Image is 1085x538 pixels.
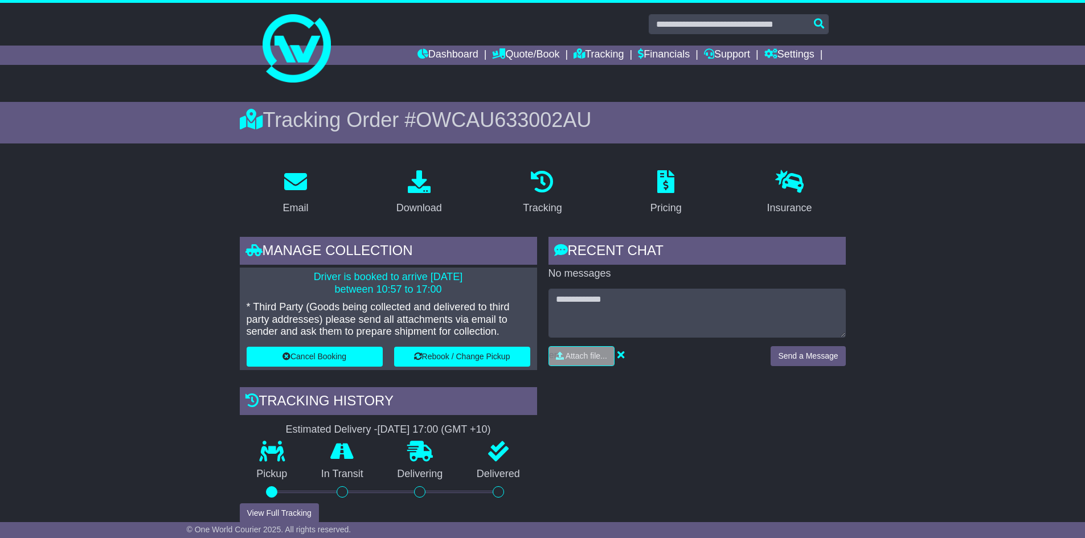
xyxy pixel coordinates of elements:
div: Download [396,200,442,216]
div: Tracking history [240,387,537,418]
div: Pricing [650,200,682,216]
p: Delivering [380,468,460,480]
button: View Full Tracking [240,503,319,523]
button: Cancel Booking [247,347,383,367]
p: Pickup [240,468,305,480]
a: Settings [764,46,814,65]
div: Insurance [767,200,812,216]
a: Email [275,166,316,220]
span: © One World Courier 2025. All rights reserved. [187,525,351,534]
div: Email [282,200,308,216]
p: Delivered [460,468,537,480]
a: Download [389,166,449,220]
button: Send a Message [771,346,845,366]
p: Driver is booked to arrive [DATE] between 10:57 to 17:00 [247,271,530,295]
div: RECENT CHAT [548,237,846,268]
p: In Transit [304,468,380,480]
span: OWCAU633002AU [416,108,591,132]
div: Tracking [523,200,562,216]
a: Tracking [574,46,624,65]
div: [DATE] 17:00 (GMT +10) [378,424,491,436]
a: Financials [638,46,690,65]
div: Tracking Order # [240,108,846,132]
button: Rebook / Change Pickup [394,347,530,367]
a: Dashboard [417,46,478,65]
a: Tracking [515,166,569,220]
a: Insurance [760,166,820,220]
a: Support [704,46,750,65]
a: Quote/Book [492,46,559,65]
p: No messages [548,268,846,280]
p: * Third Party (Goods being collected and delivered to third party addresses) please send all atta... [247,301,530,338]
a: Pricing [643,166,689,220]
div: Estimated Delivery - [240,424,537,436]
div: Manage collection [240,237,537,268]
